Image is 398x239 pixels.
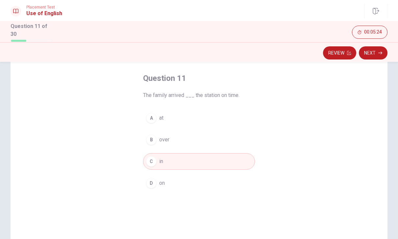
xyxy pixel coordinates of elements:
div: D [146,178,157,188]
span: over [159,136,169,144]
h1: Use of English [26,10,62,17]
h1: Question 11 of 30 [11,22,53,38]
span: in [159,157,163,165]
span: Placement Test [26,5,62,10]
button: Bover [143,131,255,148]
button: Don [143,175,255,191]
button: Review [323,46,356,60]
button: Aat [143,110,255,126]
span: 00:05:24 [364,30,382,35]
div: C [146,156,157,167]
div: A [146,113,157,123]
span: at [159,114,163,122]
span: on [159,179,165,187]
button: Next [359,46,387,60]
h4: Question 11 [143,73,255,84]
button: Cin [143,153,255,170]
span: The family arrived ___ the station on time. [143,91,255,99]
div: B [146,134,157,145]
button: 00:05:24 [352,26,387,39]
